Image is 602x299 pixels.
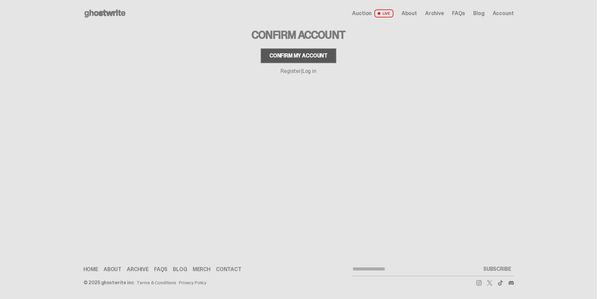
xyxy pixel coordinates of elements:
a: About [402,11,417,16]
p: | [280,69,316,74]
button: Confirm my account [261,48,336,63]
h3: Confirm Account [252,30,345,40]
a: Register [280,68,301,75]
a: Archive [127,267,149,272]
a: Archive [425,11,444,16]
a: Account [493,11,514,16]
a: Home [83,267,98,272]
a: Privacy Policy [179,280,206,285]
a: Blog [473,11,484,16]
button: SUBSCRIBE [481,262,514,276]
div: Confirm my account [269,53,328,58]
span: LIVE [374,9,393,17]
a: Terms & Conditions [137,280,176,285]
div: © 2025 ghostwrite inc [83,280,134,285]
a: Auction LIVE [352,9,393,17]
a: Blog [173,267,187,272]
a: Log in [302,68,316,75]
a: Contact [216,267,241,272]
a: FAQs [154,267,167,272]
span: Auction [352,11,372,16]
a: About [104,267,121,272]
a: Merch [193,267,211,272]
a: FAQs [452,11,465,16]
